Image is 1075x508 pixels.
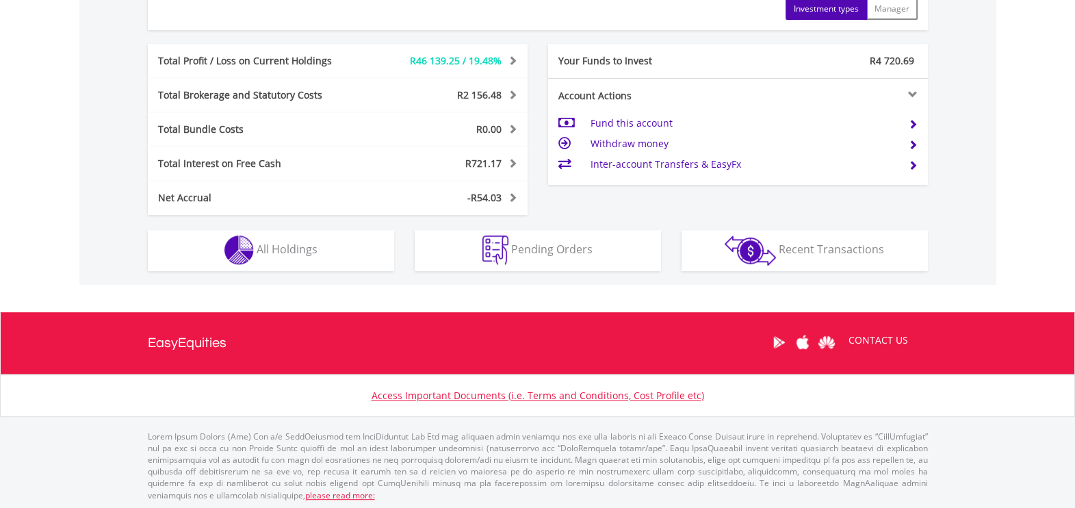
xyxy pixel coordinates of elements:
[839,321,918,359] a: CONTACT US
[725,236,776,266] img: transactions-zar-wht.png
[148,54,370,68] div: Total Profit / Loss on Current Holdings
[148,191,370,205] div: Net Accrual
[305,490,375,501] a: please read more:
[415,230,661,271] button: Pending Orders
[257,242,318,257] span: All Holdings
[682,230,928,271] button: Recent Transactions
[548,54,738,68] div: Your Funds to Invest
[767,321,791,364] a: Google Play
[815,321,839,364] a: Huawei
[148,312,226,374] a: EasyEquities
[511,242,593,257] span: Pending Orders
[457,88,502,101] span: R2 156.48
[410,54,502,67] span: R46 139.25 / 19.48%
[372,389,704,402] a: Access Important Documents (i.e. Terms and Conditions, Cost Profile etc)
[148,123,370,136] div: Total Bundle Costs
[779,242,884,257] span: Recent Transactions
[148,230,394,271] button: All Holdings
[224,236,254,265] img: holdings-wht.png
[476,123,502,136] span: R0.00
[590,154,897,175] td: Inter-account Transfers & EasyFx
[148,88,370,102] div: Total Brokerage and Statutory Costs
[148,157,370,170] div: Total Interest on Free Cash
[590,113,897,134] td: Fund this account
[465,157,502,170] span: R721.17
[791,321,815,364] a: Apple
[482,236,508,265] img: pending_instructions-wht.png
[467,191,502,204] span: -R54.03
[548,89,738,103] div: Account Actions
[870,54,914,67] span: R4 720.69
[590,134,897,154] td: Withdraw money
[148,431,928,501] p: Lorem Ipsum Dolors (Ame) Con a/e SeddOeiusmod tem InciDiduntut Lab Etd mag aliquaen admin veniamq...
